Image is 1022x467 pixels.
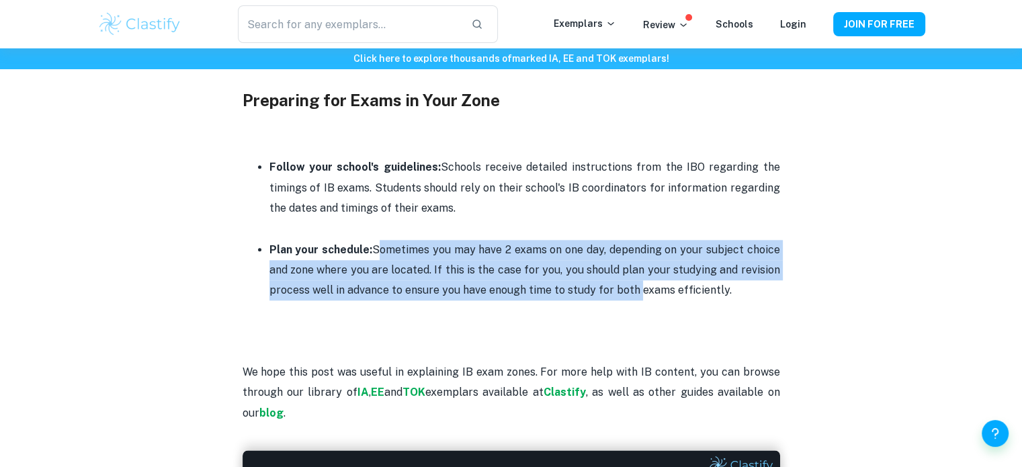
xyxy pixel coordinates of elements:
button: Help and Feedback [982,420,1009,447]
input: Search for any exemplars... [238,5,460,43]
img: Clastify logo [97,11,183,38]
a: Schools [716,19,753,30]
p: Exemplars [554,16,616,31]
a: blog [259,407,284,419]
a: Clastify [544,386,586,398]
a: IA [357,386,369,398]
p: Schools receive detailed instructions from the IBO regarding the timings of IB exams. Students sh... [269,157,780,218]
button: JOIN FOR FREE [833,12,925,36]
strong: Follow your school's guidelines: [269,161,441,173]
strong: Plan your schedule: [269,243,372,256]
p: Sometimes you may have 2 exams on one day, depending on your subject choice and zone where you ar... [269,240,780,301]
a: Login [780,19,806,30]
h6: Click here to explore thousands of marked IA, EE and TOK exemplars ! [3,51,1019,66]
p: Review [643,17,689,32]
p: We hope this post was useful in explaining IB exam zones. For more help with IB content, you can ... [243,362,780,423]
span: Preparing for Exams in Your Zone [243,91,500,110]
a: EE [371,386,384,398]
a: TOK [402,386,425,398]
